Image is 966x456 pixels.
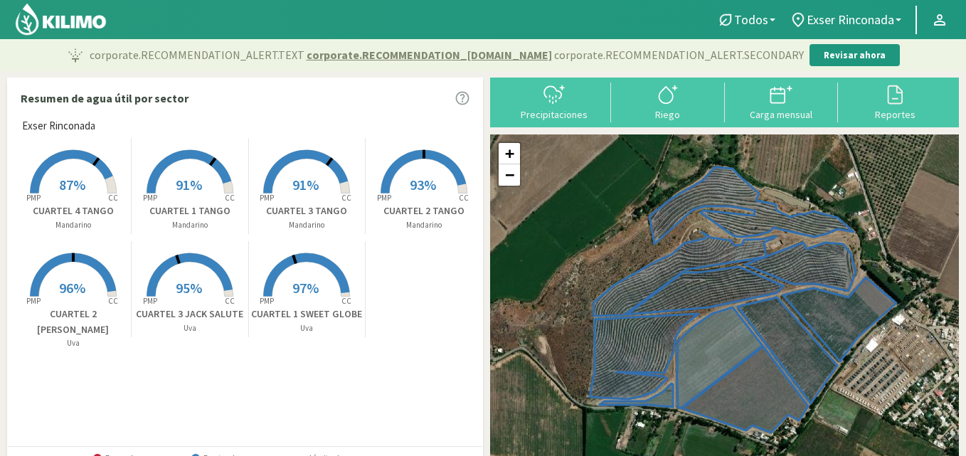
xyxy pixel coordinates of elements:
tspan: PMP [26,296,40,306]
p: CUARTEL 2 TANGO [366,203,482,218]
div: Carga mensual [729,110,834,120]
a: Zoom in [499,143,520,164]
p: Mandarino [132,219,248,231]
span: Exser Rinconada [807,12,894,27]
p: Mandarino [15,219,131,231]
tspan: CC [225,296,235,306]
span: 97% [292,279,319,297]
div: Reportes [842,110,948,120]
p: CUARTEL 2 [PERSON_NAME] [15,307,131,337]
button: Precipitaciones [497,83,611,120]
p: Uva [249,322,365,334]
span: 87% [59,176,85,193]
span: corporate.RECOMMENDATION_[DOMAIN_NAME] [307,46,552,63]
span: 91% [292,176,319,193]
span: 95% [176,279,202,297]
p: CUARTEL 4 TANGO [15,203,131,218]
span: Exser Rinconada [22,118,95,134]
span: 96% [59,279,85,297]
span: 93% [410,176,436,193]
tspan: CC [341,193,351,203]
tspan: PMP [143,296,157,306]
div: Precipitaciones [501,110,607,120]
span: corporate.RECOMMENDATION_ALERT.SECONDARY [554,46,804,63]
button: Riego [611,83,725,120]
tspan: PMP [260,296,274,306]
p: Uva [15,337,131,349]
tspan: CC [108,296,118,306]
p: Revisar ahora [824,48,886,63]
tspan: PMP [143,193,157,203]
p: Mandarino [249,219,365,231]
tspan: CC [459,193,469,203]
a: Zoom out [499,164,520,186]
button: Revisar ahora [810,44,900,67]
p: Resumen de agua útil por sector [21,90,189,107]
button: Carga mensual [725,83,839,120]
tspan: PMP [377,193,391,203]
button: Reportes [838,83,952,120]
span: 91% [176,176,202,193]
p: Mandarino [366,219,482,231]
p: CUARTEL 1 TANGO [132,203,248,218]
tspan: PMP [260,193,274,203]
tspan: PMP [26,193,40,203]
img: Kilimo [14,2,107,36]
span: Todos [734,12,768,27]
tspan: CC [225,193,235,203]
p: CUARTEL 3 JACK SALUTE [132,307,248,322]
p: Uva [132,322,248,334]
p: CUARTEL 3 TANGO [249,203,365,218]
div: Riego [615,110,721,120]
p: CUARTEL 1 SWEET GLOBE [249,307,365,322]
tspan: CC [341,296,351,306]
tspan: CC [108,193,118,203]
p: corporate.RECOMMENDATION_ALERT.TEXT [90,46,804,63]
